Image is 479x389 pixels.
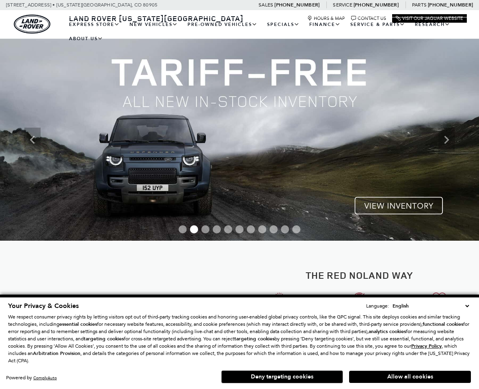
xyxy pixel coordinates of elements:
[259,2,273,8] span: Sales
[64,17,467,46] nav: Main Navigation
[224,225,232,233] span: Go to slide 5
[274,2,319,8] a: [PHONE_NUMBER]
[69,13,244,23] span: Land Rover [US_STATE][GEOGRAPHIC_DATA]
[183,17,262,32] a: Pre-Owned Vehicles
[396,16,463,21] a: Visit Our Jaguar Website
[33,350,80,357] strong: Arbitration Provision
[59,321,97,327] strong: essential cookies
[6,375,57,380] div: Powered by
[411,343,442,349] u: Privacy Policy
[8,313,471,364] p: We respect consumer privacy rights by letting visitors opt out of third-party tracking cookies an...
[366,304,389,308] div: Language:
[84,336,124,342] strong: targeting cookies
[270,225,278,233] span: Go to slide 9
[410,17,455,32] a: Research
[333,2,352,8] span: Service
[304,17,345,32] a: Finance
[64,13,248,23] a: Land Rover [US_STATE][GEOGRAPHIC_DATA]
[292,225,300,233] span: Go to slide 11
[14,15,50,34] a: land-rover
[125,17,183,32] a: New Vehicles
[369,328,406,335] strong: analytics cookies
[246,270,473,280] h2: The Red Noland Way
[349,371,471,383] button: Allow all cookies
[64,17,125,32] a: EXPRESS STORE
[281,225,289,233] span: Go to slide 10
[428,2,473,8] a: [PHONE_NUMBER]
[201,225,209,233] span: Go to slide 3
[14,15,50,34] img: Land Rover
[262,17,304,32] a: Specials
[354,2,399,8] a: [PHONE_NUMBER]
[351,16,386,21] a: Contact Us
[235,225,244,233] span: Go to slide 6
[258,225,266,233] span: Go to slide 8
[213,225,221,233] span: Go to slide 4
[412,2,427,8] span: Parts
[411,343,442,349] a: Privacy Policy
[438,128,455,152] div: Next
[33,375,57,380] a: ComplyAuto
[391,302,471,310] select: Language Select
[47,281,193,363] iframe: YouTube video player
[6,2,158,8] a: [STREET_ADDRESS] • [US_STATE][GEOGRAPHIC_DATA], CO 80905
[221,370,343,383] button: Deny targeting cookies
[234,336,274,342] strong: targeting cookies
[24,128,41,152] div: Previous
[345,17,410,32] a: Service & Parts
[190,225,198,233] span: Go to slide 2
[307,16,345,21] a: Hours & Map
[247,225,255,233] span: Go to slide 7
[64,32,108,46] a: About Us
[179,225,187,233] span: Go to slide 1
[8,301,79,310] span: Your Privacy & Cookies
[423,321,463,327] strong: functional cookies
